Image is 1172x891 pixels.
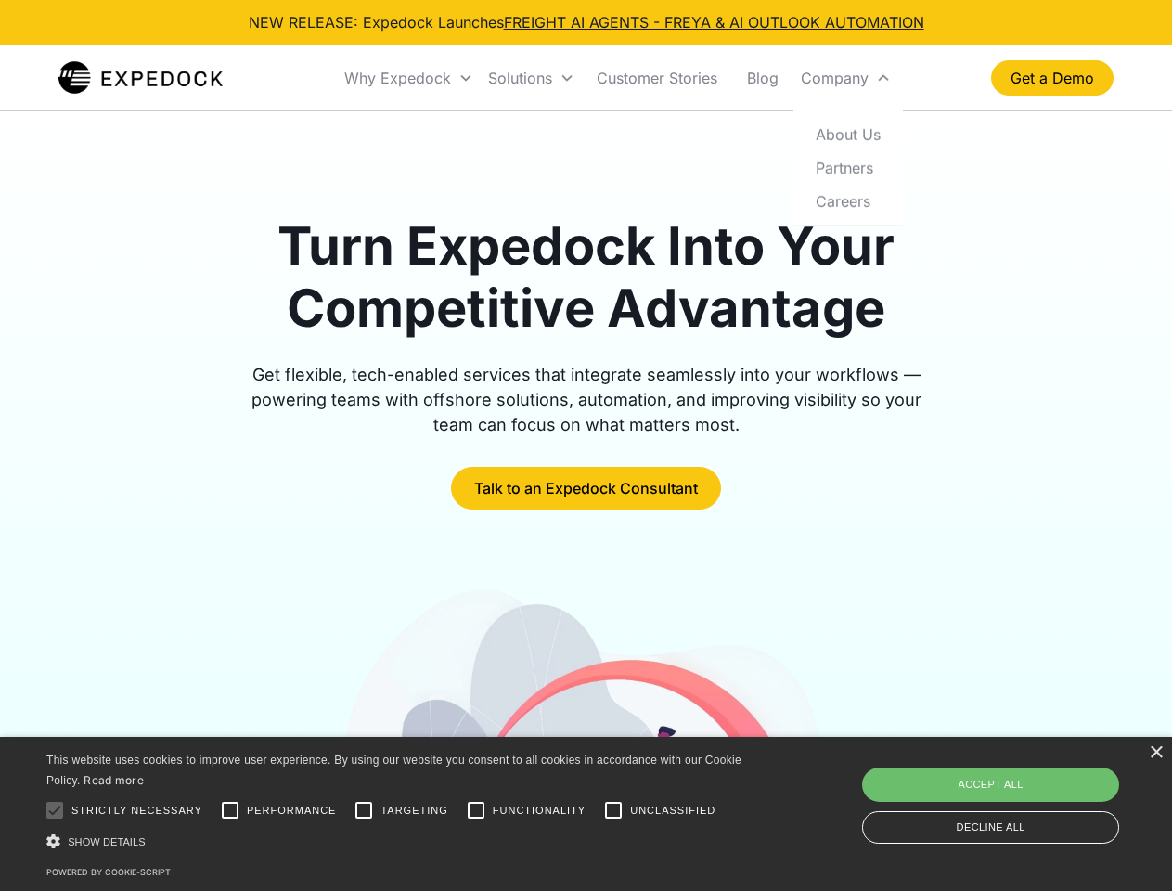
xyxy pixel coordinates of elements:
[488,69,552,87] div: Solutions
[793,110,903,226] nav: Company
[247,803,337,819] span: Performance
[71,803,202,819] span: Strictly necessary
[46,754,741,788] span: This website uses cookies to improve user experience. By using our website you consent to all coo...
[493,803,586,819] span: Functionality
[58,59,223,97] img: Expedock Logo
[793,46,898,110] div: Company
[46,832,748,851] div: Show details
[801,69,869,87] div: Company
[249,11,924,33] div: NEW RELEASE: Expedock Launches
[991,60,1114,96] a: Get a Demo
[481,46,582,110] div: Solutions
[582,46,732,110] a: Customer Stories
[344,69,451,87] div: Why Expedock
[801,117,895,150] a: About Us
[46,867,171,877] a: Powered by cookie-script
[801,150,895,184] a: Partners
[504,13,924,32] a: FREIGHT AI AGENTS - FREYA & AI OUTLOOK AUTOMATION
[732,46,793,110] a: Blog
[337,46,481,110] div: Why Expedock
[863,691,1172,891] iframe: Chat Widget
[84,773,144,787] a: Read more
[380,803,447,819] span: Targeting
[630,803,715,819] span: Unclassified
[58,59,223,97] a: home
[68,836,146,847] span: Show details
[801,184,895,217] a: Careers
